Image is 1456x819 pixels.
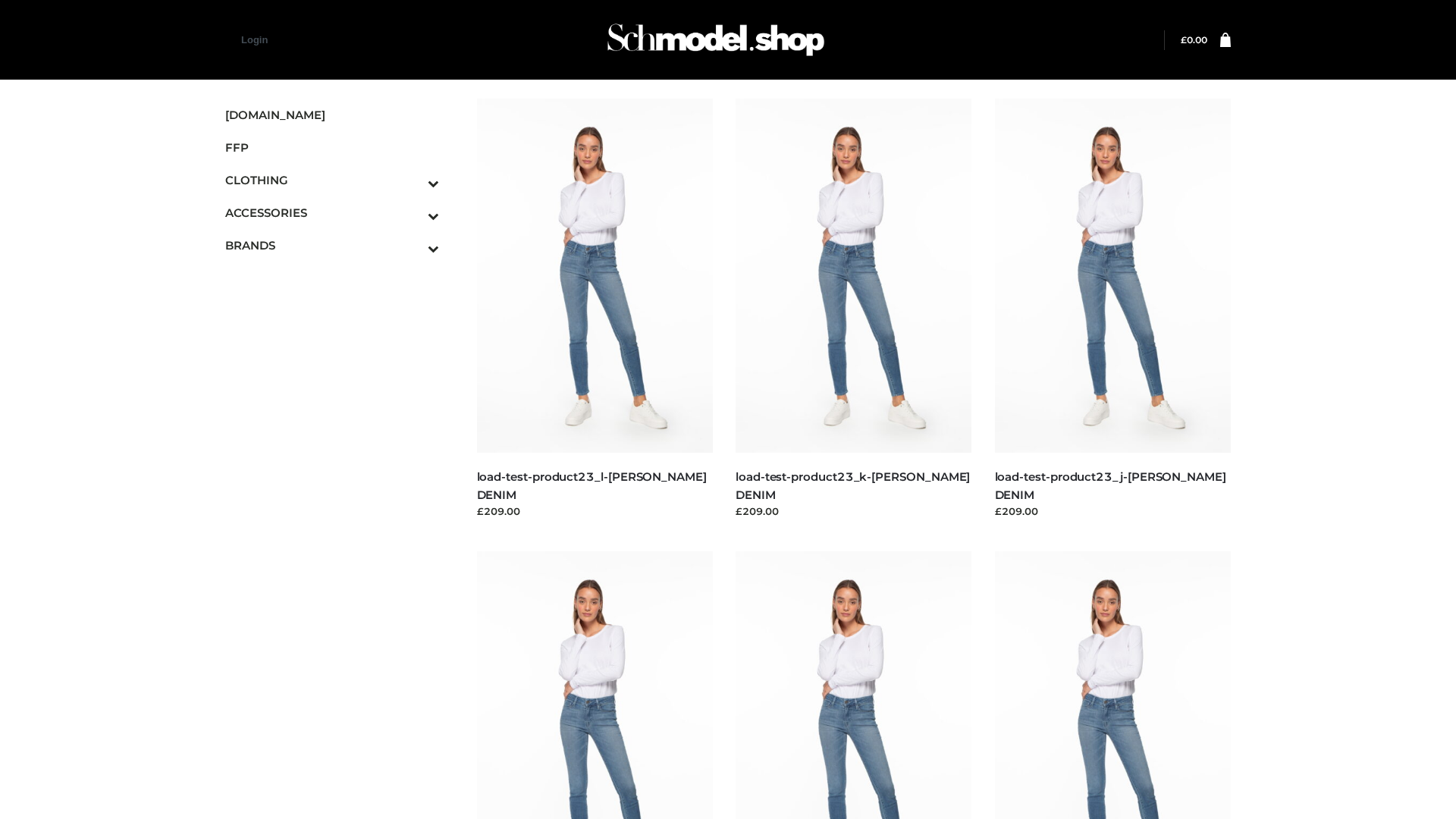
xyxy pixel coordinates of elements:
button: Toggle Submenu [386,229,439,262]
a: load-test-product23_j-[PERSON_NAME] DENIM [995,469,1226,501]
a: load-test-product23_l-[PERSON_NAME] DENIM [477,469,707,501]
div: £209.00 [736,504,972,519]
span: CLOTHING [225,171,439,189]
button: Toggle Submenu [386,164,439,196]
button: Toggle Submenu [386,196,439,229]
div: £209.00 [477,504,714,519]
div: £209.00 [995,504,1232,519]
a: BRANDSToggle Submenu [225,229,439,262]
a: CLOTHINGToggle Submenu [225,164,439,196]
a: Login [241,34,268,45]
bdi: 0.00 [1181,34,1207,45]
span: FFP [225,139,439,156]
a: FFP [225,131,439,164]
a: £0.00 [1181,34,1207,45]
a: load-test-product23_k-[PERSON_NAME] DENIM [736,469,970,501]
span: [DOMAIN_NAME] [225,106,439,124]
span: ACCESSORIES [225,204,439,221]
img: Schmodel Admin 964 [602,10,830,70]
a: ACCESSORIESToggle Submenu [225,196,439,229]
span: £ [1181,34,1187,45]
a: [DOMAIN_NAME] [225,99,439,131]
span: BRANDS [225,237,439,254]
